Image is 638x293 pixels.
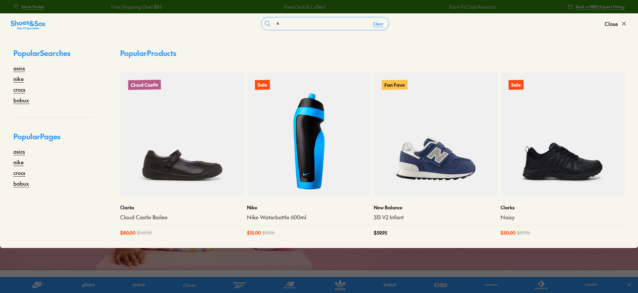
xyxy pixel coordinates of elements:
p: Cloud Castle [128,80,161,90]
p: Popular Products [120,48,176,59]
a: Book a FREE Expert Fitting [568,1,625,13]
a: asics [13,64,25,72]
a: Cloud Castle [120,72,244,196]
a: nike [13,75,24,83]
p: New Balance [374,204,498,211]
p: Clarks [501,204,625,211]
a: Fan Fave [374,72,498,196]
a: 313 V2 Infant [374,214,498,221]
a: Nike Waterbottle 600ml [247,214,371,221]
button: Clear [368,18,389,30]
span: $ 19.95 [262,229,275,236]
span: $ 89.95 [517,229,530,236]
a: crocs [13,85,25,93]
span: Close [605,20,618,28]
a: Sale [501,72,625,196]
p: Popular Searches [13,48,93,64]
a: Earn Fit Club Rewards [444,3,491,10]
span: $ 15.00 [247,229,261,236]
span: $ 50.00 [501,229,516,236]
span: $ 80.00 [120,229,135,236]
p: Sale [255,80,270,90]
a: nike [13,158,24,166]
a: bobux [13,179,29,187]
a: Shoes &amp; Sox [11,18,46,29]
span: Book a FREE Expert Fitting [576,4,625,10]
p: Nike [247,204,371,211]
img: SNS_Logo_Responsive.svg [11,20,46,30]
p: Fan Fave [382,80,407,90]
a: crocs [13,169,25,177]
p: Popular Pages [13,131,93,147]
a: bobux [13,96,29,104]
p: Sale [509,80,524,90]
p: Clarks [120,204,244,211]
button: Close [605,16,627,31]
span: Store Finder [21,4,44,10]
span: $ 149.95 [137,229,152,236]
span: $ 59.95 [374,229,387,236]
a: Noisy [501,214,625,221]
a: asics [13,147,25,155]
a: Store Finder [13,1,44,13]
a: Sale [247,72,371,196]
a: Free Shipping Over $85 [106,3,157,10]
a: Cloud Castle Bailee [120,214,244,221]
a: Free Click & Collect [279,3,320,10]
